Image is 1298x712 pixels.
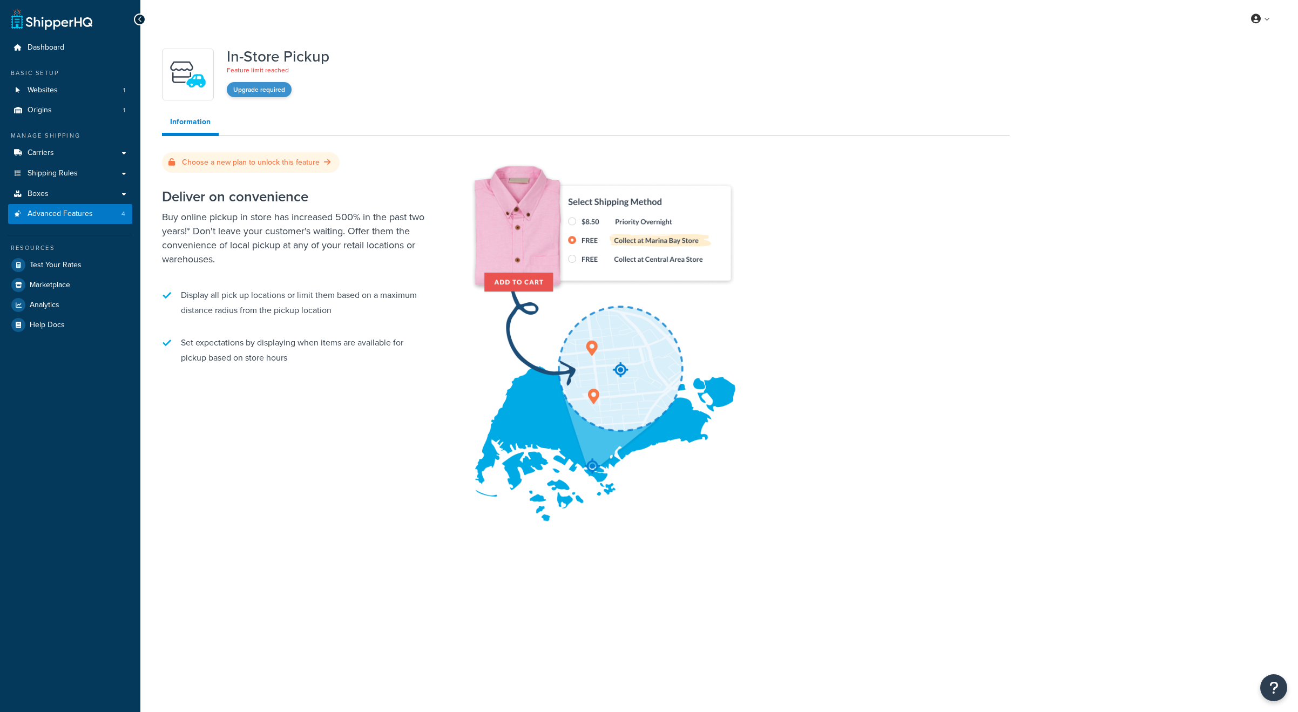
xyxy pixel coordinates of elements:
a: Analytics [8,295,132,315]
a: Carriers [8,143,132,163]
span: Carriers [28,148,54,158]
span: 1 [123,106,125,115]
img: In-Store Pickup [464,157,745,523]
a: Dashboard [8,38,132,58]
a: Advanced Features4 [8,204,132,224]
h1: In-Store Pickup [227,49,329,65]
a: Shipping Rules [8,164,132,184]
a: Boxes [8,184,132,204]
li: Advanced Features [8,204,132,224]
span: Websites [28,86,58,95]
a: Help Docs [8,315,132,335]
a: Test Your Rates [8,255,132,275]
span: Advanced Features [28,209,93,219]
li: Websites [8,80,132,100]
a: Information [162,111,219,136]
li: Origins [8,100,132,120]
span: Help Docs [30,321,65,330]
span: Analytics [30,301,59,310]
span: Marketplace [30,281,70,290]
a: Marketplace [8,275,132,295]
span: Dashboard [28,43,64,52]
button: Upgrade required [227,82,292,97]
a: Origins1 [8,100,132,120]
span: 4 [121,209,125,219]
span: 1 [123,86,125,95]
span: Shipping Rules [28,169,78,178]
span: Boxes [28,189,49,199]
div: Resources [8,243,132,253]
a: Websites1 [8,80,132,100]
img: wfgcfpwTIucLEAAAAASUVORK5CYII= [169,56,207,93]
span: Test Your Rates [30,261,82,270]
li: Display all pick up locations or limit them based on a maximum distance radius from the pickup lo... [162,282,432,323]
a: Choose a new plan to unlock this feature [168,157,333,168]
p: Buy online pickup in store has increased 500% in the past two years!* Don't leave your customer's... [162,210,432,266]
button: Open Resource Center [1260,674,1287,701]
div: Manage Shipping [8,131,132,140]
div: Basic Setup [8,69,132,78]
span: Origins [28,106,52,115]
li: Set expectations by displaying when items are available for pickup based on store hours [162,330,432,371]
h2: Deliver on convenience [162,189,432,205]
p: Feature limit reached [227,65,329,76]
